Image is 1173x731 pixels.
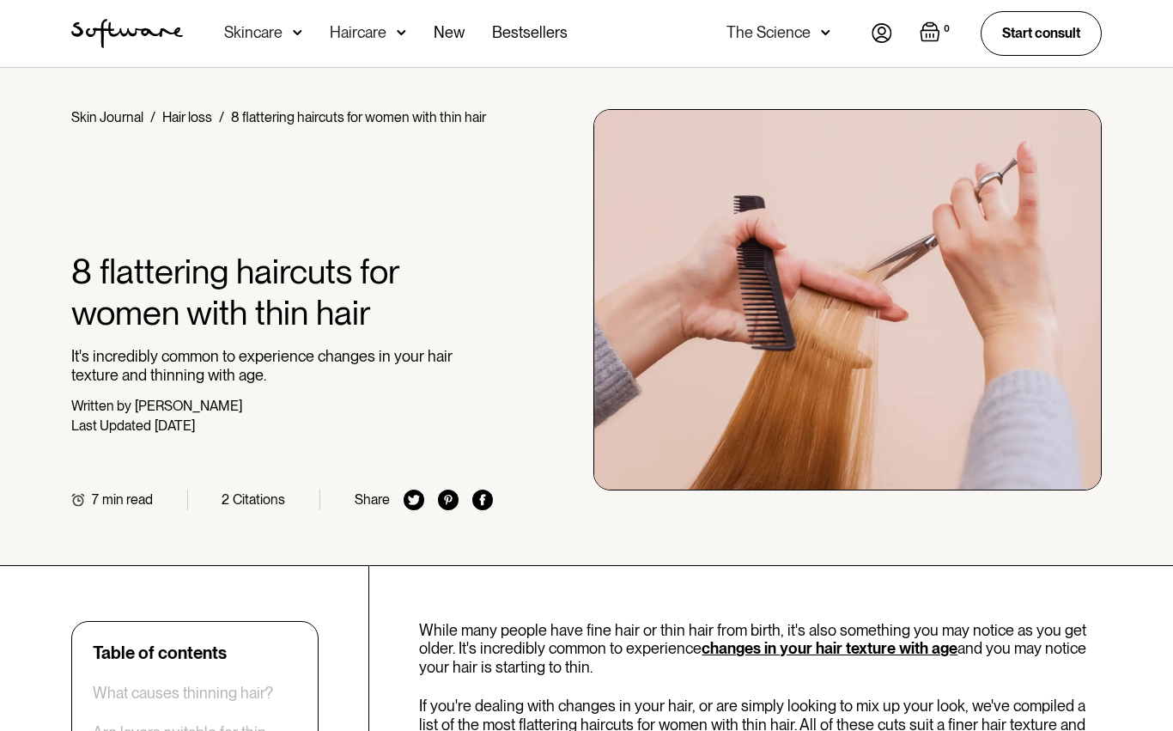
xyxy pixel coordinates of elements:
div: / [150,109,155,125]
div: Last Updated [71,417,151,434]
a: Open empty cart [920,21,953,46]
div: 7 [92,491,99,508]
a: home [71,19,183,48]
img: facebook icon [472,490,493,510]
div: [DATE] [155,417,195,434]
div: 2 [222,491,229,508]
div: 8 flattering haircuts for women with thin hair [231,109,486,125]
div: / [219,109,224,125]
div: min read [102,491,153,508]
div: Written by [71,398,131,414]
div: The Science [726,24,811,41]
div: Skincare [224,24,283,41]
img: arrow down [293,24,302,41]
a: What causes thinning hair? [93,684,273,703]
img: arrow down [821,24,830,41]
img: twitter icon [404,490,424,510]
p: While many people have fine hair or thin hair from birth, it's also something you may notice as y... [419,621,1102,677]
div: Haircare [330,24,386,41]
div: Table of contents [93,643,227,663]
div: [PERSON_NAME] [135,398,242,414]
p: It's incredibly common to experience changes in your hair texture and thinning with age. [71,347,493,384]
a: Start consult [981,11,1102,55]
a: Hair loss [162,109,212,125]
div: Share [355,491,390,508]
div: 0 [940,21,953,37]
a: changes in your hair texture with age [702,639,957,657]
img: arrow down [397,24,406,41]
h1: 8 flattering haircuts for women with thin hair [71,251,493,333]
a: Skin Journal [71,109,143,125]
img: pinterest icon [438,490,459,510]
img: Software Logo [71,19,183,48]
div: Citations [233,491,285,508]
